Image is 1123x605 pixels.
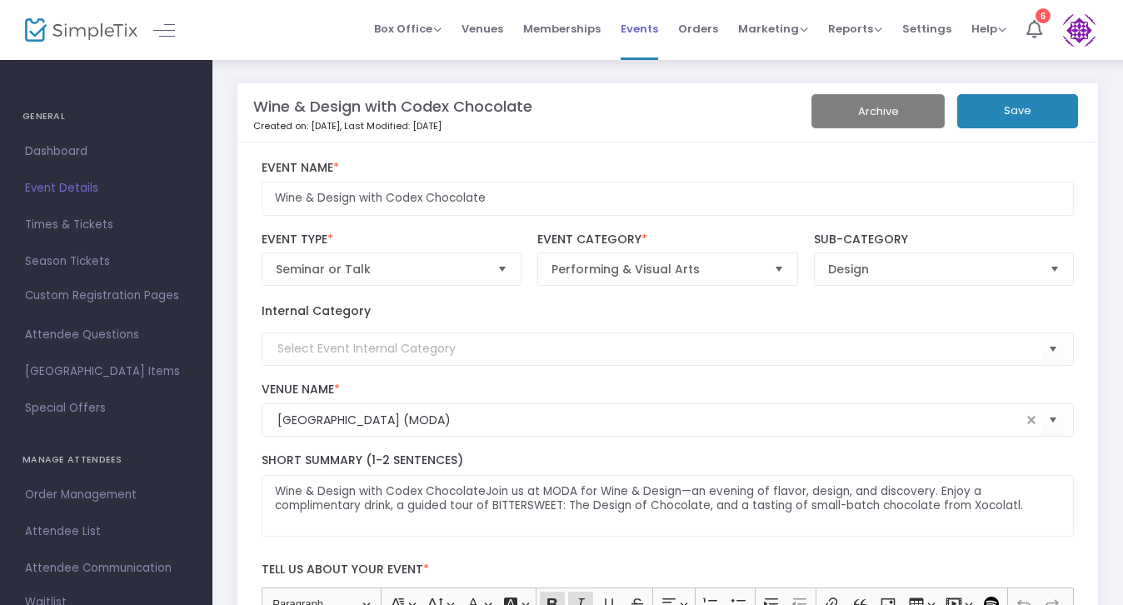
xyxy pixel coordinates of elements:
input: Enter Event Name [262,182,1075,216]
label: Venue Name [262,382,1075,397]
span: Times & Tickets [25,214,187,236]
label: Tell us about your event [253,553,1082,587]
span: Order Management [25,484,187,506]
button: Select [491,253,514,285]
span: Special Offers [25,397,187,419]
button: Archive [811,94,945,128]
span: Events [621,7,658,50]
label: Event Name [262,161,1075,176]
button: Select [1041,403,1065,437]
input: Select Event Internal Category [277,340,1042,357]
label: Sub-Category [814,232,1074,247]
button: Select [767,253,791,285]
span: Short Summary (1-2 Sentences) [262,452,463,468]
button: Save [957,94,1078,128]
span: Performing & Visual Arts [552,261,760,277]
span: Box Office [374,21,442,37]
span: clear [1021,410,1041,430]
div: 6 [1036,8,1051,23]
span: Dashboard [25,141,187,162]
span: Event Details [25,177,187,199]
span: Reports [828,21,882,37]
span: Attendee Communication [25,557,187,579]
p: Created on: [DATE] [253,119,806,133]
span: , Last Modified: [DATE] [340,119,442,132]
h4: MANAGE ATTENDEES [22,443,190,477]
span: Help [971,21,1006,37]
button: Select [1043,253,1066,285]
label: Event Type [262,232,522,247]
span: Venues [462,7,503,50]
span: Design [828,261,1036,277]
span: Memberships [523,7,601,50]
h4: GENERAL [22,100,190,133]
span: Custom Registration Pages [25,287,179,304]
span: Settings [902,7,951,50]
span: [GEOGRAPHIC_DATA] Items [25,361,187,382]
input: Select Venue [277,412,1022,429]
span: Marketing [738,21,808,37]
span: Attendee Questions [25,324,187,346]
m-panel-title: Wine & Design with Codex Chocolate [253,95,532,117]
label: Event Category [537,232,797,247]
span: Attendee List [25,521,187,542]
button: Select [1041,332,1065,366]
span: Orders [678,7,718,50]
span: Seminar or Talk [276,261,484,277]
label: Internal Category [262,302,371,320]
span: Season Tickets [25,251,187,272]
